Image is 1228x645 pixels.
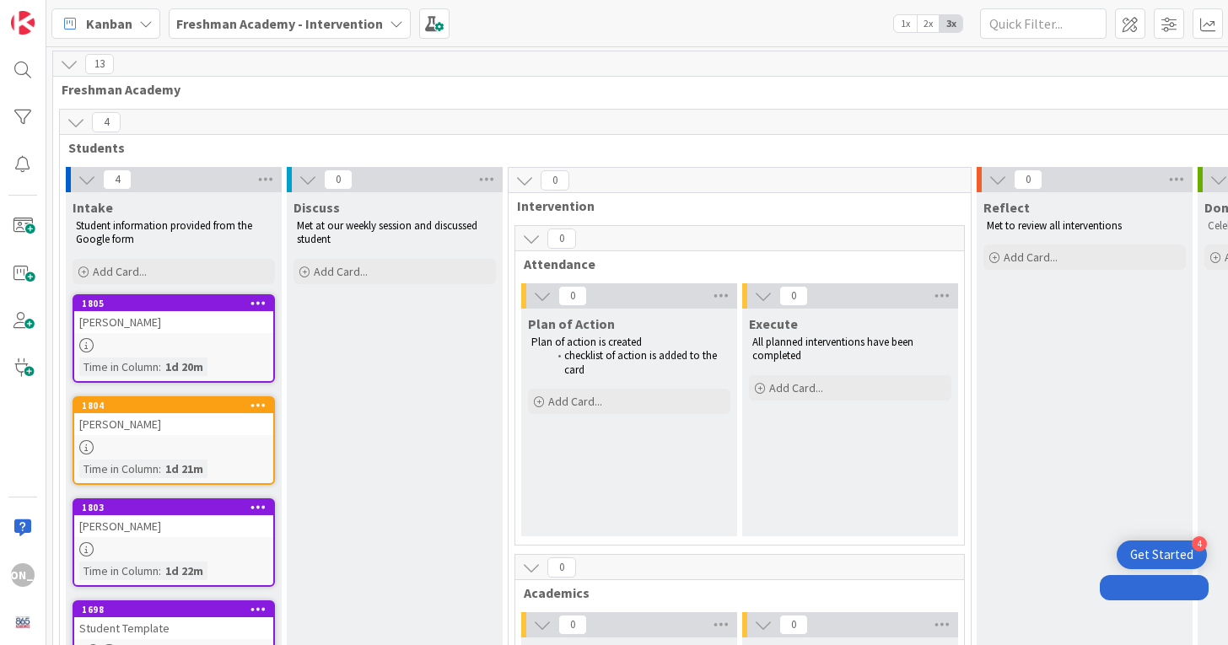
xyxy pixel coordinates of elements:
div: 1804 [74,398,273,413]
div: 1804 [82,400,273,411]
span: 1x [894,15,917,32]
div: 1698Student Template [74,602,273,639]
span: 0 [779,286,808,306]
img: Visit kanbanzone.com [11,11,35,35]
input: Quick Filter... [980,8,1107,39]
span: 4 [103,169,132,190]
div: Time in Column [79,357,159,376]
span: 0 [558,286,587,306]
span: Plan of action is created [531,335,642,349]
span: 0 [779,615,808,635]
span: Add Card... [769,380,823,395]
div: Time in Column [79,460,159,478]
div: [PERSON_NAME] [74,311,273,333]
span: 0 [541,170,569,191]
div: [PERSON_NAME] [74,515,273,537]
div: Open Get Started checklist, remaining modules: 4 [1117,540,1207,569]
div: 1d 22m [161,562,207,580]
span: Intervention [517,197,950,214]
span: Add Card... [548,394,602,409]
span: 0 [558,615,587,635]
span: 0 [1014,169,1042,190]
span: Execute [749,315,798,332]
a: 1805[PERSON_NAME]Time in Column:1d 20m [73,294,275,383]
span: Plan of Action [528,315,615,332]
div: 1803 [74,500,273,515]
div: 1d 21m [161,460,207,478]
span: Met at our weekly session and discussed student [297,218,480,246]
span: checklist of action is added to the card [564,348,719,376]
span: 2x [917,15,940,32]
span: Kanban [86,13,132,34]
div: 1698 [74,602,273,617]
span: Intake [73,199,113,216]
span: : [159,562,161,580]
span: Met to review all interventions [987,218,1122,233]
span: All planned interventions have been completed [752,335,916,363]
span: Add Card... [93,264,147,279]
div: [PERSON_NAME] [11,563,35,587]
span: 13 [85,54,114,74]
a: 1804[PERSON_NAME]Time in Column:1d 21m [73,396,275,485]
span: 4 [92,112,121,132]
span: Discuss [294,199,340,216]
a: 1803[PERSON_NAME]Time in Column:1d 22m [73,498,275,587]
span: Student information provided from the Google form [76,218,255,246]
span: Attendance [524,255,943,272]
div: 1d 20m [161,357,207,376]
span: : [159,357,161,376]
span: Reflect [983,199,1030,216]
div: 1803[PERSON_NAME] [74,500,273,537]
div: 1805[PERSON_NAME] [74,296,273,333]
span: 0 [324,169,353,190]
span: : [159,460,161,478]
span: 0 [547,557,576,578]
div: 1804[PERSON_NAME] [74,398,273,435]
div: 1698 [82,604,273,615]
div: Student Template [74,617,273,639]
div: 4 [1192,536,1207,551]
div: 1805 [74,296,273,311]
span: 0 [547,228,576,249]
div: Time in Column [79,562,159,580]
span: Academics [524,584,943,601]
span: Add Card... [1004,250,1058,265]
b: Freshman Academy - Intervention [176,15,383,32]
div: 1805 [82,298,273,309]
span: 3x [940,15,962,32]
div: Get Started [1130,546,1193,563]
span: Add Card... [314,264,368,279]
div: [PERSON_NAME] [74,413,273,435]
img: avatar [11,610,35,634]
div: 1803 [82,502,273,513]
